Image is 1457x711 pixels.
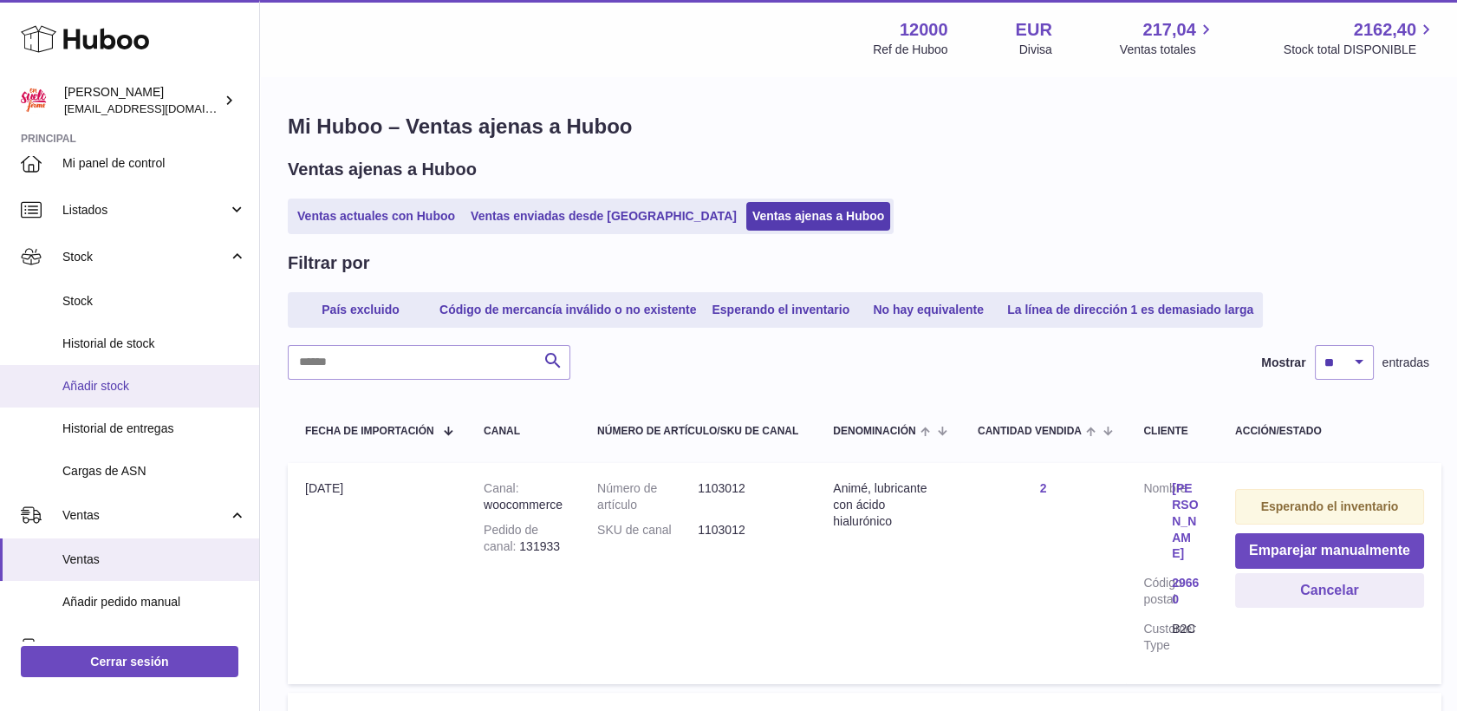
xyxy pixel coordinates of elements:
[484,523,538,553] strong: Pedido de canal
[1284,18,1436,58] a: 2162,40 Stock total DISPONIBLE
[288,251,369,275] h2: Filtrar por
[21,88,47,114] img: mar@ensuelofirme.com
[900,18,948,42] strong: 12000
[62,293,246,310] span: Stock
[484,480,563,513] div: woocommerce
[873,42,947,58] div: Ref de Huboo
[62,463,246,479] span: Cargas de ASN
[698,480,798,513] dd: 1103012
[288,113,1429,140] h1: Mi Huboo – Ventas ajenas a Huboo
[1001,296,1259,324] a: La línea de dirección 1 es demasiado larga
[1040,481,1047,495] a: 2
[484,522,563,555] div: 131933
[62,155,246,172] span: Mi panel de control
[978,426,1082,437] span: Cantidad vendida
[465,202,743,231] a: Ventas enviadas desde [GEOGRAPHIC_DATA]
[64,84,220,117] div: [PERSON_NAME]
[62,594,246,610] span: Añadir pedido manual
[1172,621,1200,654] dd: B2C
[1235,573,1424,609] button: Cancelar
[597,426,798,437] div: Número de artículo/SKU de canal
[1172,480,1200,562] a: [PERSON_NAME]
[1235,533,1424,569] button: Emparejar manualmente
[484,481,518,495] strong: Canal
[1172,575,1200,608] a: 29660
[62,639,228,656] span: Pedidos
[1235,426,1424,437] div: Acción/Estado
[62,421,246,437] span: Historial de entregas
[64,101,255,115] span: [EMAIL_ADDRESS][DOMAIN_NAME]
[1354,18,1416,42] span: 2162,40
[433,296,702,324] a: Código de mercancía inválido o no existente
[291,296,430,324] a: País excluido
[288,158,477,181] h2: Ventas ajenas a Huboo
[1143,480,1172,566] dt: Nombre
[62,507,228,524] span: Ventas
[1120,18,1216,58] a: 217,04 Ventas totales
[1120,42,1216,58] span: Ventas totales
[305,426,434,437] span: Fecha de importación
[21,646,238,677] a: Cerrar sesión
[1143,621,1172,654] dt: Customer Type
[288,463,466,684] td: [DATE]
[484,426,563,437] div: Canal
[62,336,246,352] span: Historial de stock
[706,296,855,324] a: Esperando el inventario
[1261,355,1305,371] label: Mostrar
[1284,42,1436,58] span: Stock total DISPONIBLE
[1019,42,1052,58] div: Divisa
[597,522,698,538] dt: SKU de canal
[1261,499,1399,513] strong: Esperando el inventario
[291,202,461,231] a: Ventas actuales con Huboo
[859,296,998,324] a: No hay equivalente
[597,480,698,513] dt: Número de artículo
[833,426,915,437] span: Denominación
[746,202,891,231] a: Ventas ajenas a Huboo
[1016,18,1052,42] strong: EUR
[1143,18,1196,42] span: 217,04
[62,202,228,219] span: Listados
[62,378,246,395] span: Añadir stock
[1143,426,1200,437] div: Cliente
[1143,575,1172,612] dt: Código postal
[698,522,798,538] dd: 1103012
[1382,355,1429,371] span: entradas
[833,480,943,530] div: Animé, lubricante con ácido hialurónico
[62,249,228,265] span: Stock
[62,551,246,568] span: Ventas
